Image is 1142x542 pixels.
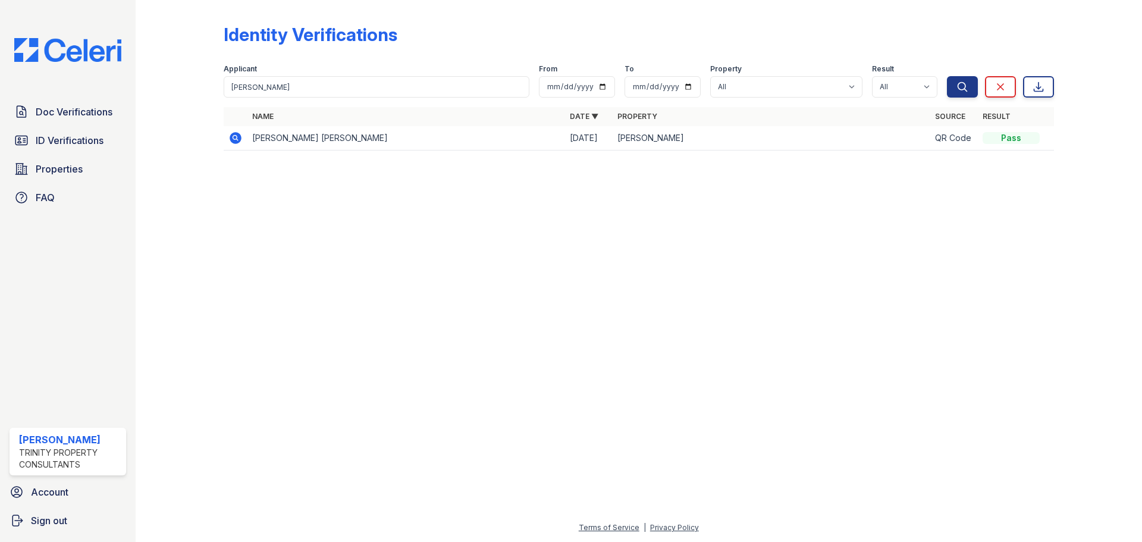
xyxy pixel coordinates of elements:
td: QR Code [930,126,978,151]
div: Identity Verifications [224,24,397,45]
td: [PERSON_NAME] [613,126,930,151]
label: Property [710,64,742,74]
label: From [539,64,557,74]
a: Date ▼ [570,112,598,121]
div: | [644,523,646,532]
a: Privacy Policy [650,523,699,532]
span: Doc Verifications [36,105,112,119]
div: Pass [983,132,1040,144]
label: Result [872,64,894,74]
span: Account [31,485,68,499]
input: Search by name or phone number [224,76,529,98]
span: FAQ [36,190,55,205]
td: [PERSON_NAME] [PERSON_NAME] [247,126,565,151]
label: Applicant [224,64,257,74]
div: [PERSON_NAME] [19,433,121,447]
a: Source [935,112,965,121]
span: Properties [36,162,83,176]
div: Trinity Property Consultants [19,447,121,471]
span: Sign out [31,513,67,528]
a: Account [5,480,131,504]
a: Sign out [5,509,131,532]
a: Doc Verifications [10,100,126,124]
a: ID Verifications [10,129,126,152]
a: Properties [10,157,126,181]
a: Result [983,112,1011,121]
a: Terms of Service [579,523,639,532]
span: ID Verifications [36,133,103,148]
a: Property [617,112,657,121]
img: CE_Logo_Blue-a8612792a0a2168367f1c8372b55b34899dd931a85d93a1a3d3e32e68fde9ad4.png [5,38,131,62]
a: FAQ [10,186,126,209]
a: Name [252,112,274,121]
td: [DATE] [565,126,613,151]
label: To [625,64,634,74]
